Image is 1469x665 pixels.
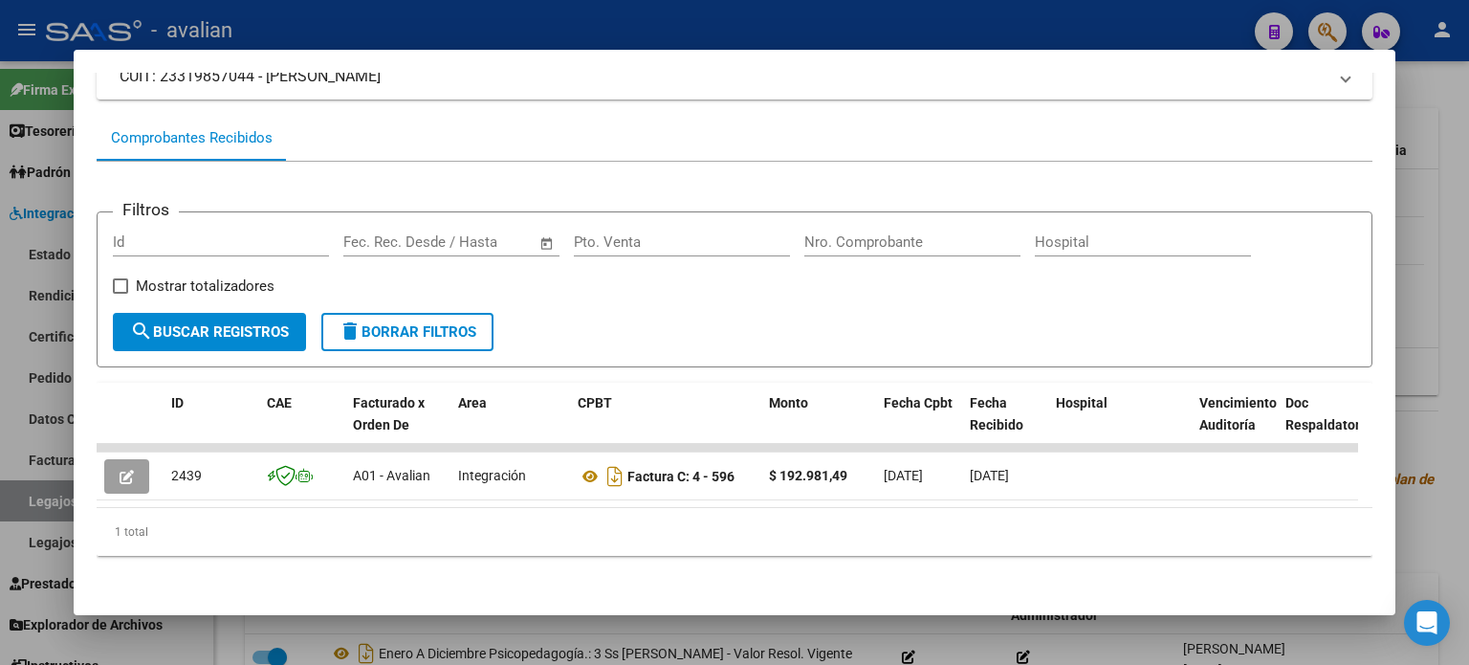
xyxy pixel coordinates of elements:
[97,54,1372,100] mat-expansion-panel-header: CUIT: 23319857044 - [PERSON_NAME]
[267,395,292,410] span: CAE
[111,127,273,149] div: Comprobantes Recibidos
[603,461,627,492] i: Descargar documento
[884,395,953,410] span: Fecha Cpbt
[136,275,274,298] span: Mostrar totalizadores
[962,383,1048,467] datatable-header-cell: Fecha Recibido
[339,323,476,341] span: Borrar Filtros
[343,233,406,251] input: Start date
[1285,395,1371,432] span: Doc Respaldatoria
[259,383,345,467] datatable-header-cell: CAE
[1404,600,1450,646] div: Open Intercom Messenger
[578,395,612,410] span: CPBT
[97,508,1372,556] div: 1 total
[970,395,1023,432] span: Fecha Recibido
[1048,383,1192,467] datatable-header-cell: Hospital
[130,323,289,341] span: Buscar Registros
[970,468,1009,483] span: [DATE]
[536,233,558,255] button: Open calendar
[171,395,184,410] span: ID
[1192,383,1278,467] datatable-header-cell: Vencimiento Auditoría
[769,395,808,410] span: Monto
[570,383,761,467] datatable-header-cell: CPBT
[761,383,876,467] datatable-header-cell: Monto
[113,197,179,222] h3: Filtros
[345,383,450,467] datatable-header-cell: Facturado x Orden De
[113,313,306,351] button: Buscar Registros
[450,383,570,467] datatable-header-cell: Area
[164,383,259,467] datatable-header-cell: ID
[353,395,425,432] span: Facturado x Orden De
[884,468,923,483] span: [DATE]
[353,468,430,483] span: A01 - Avalian
[1056,395,1107,410] span: Hospital
[423,233,515,251] input: End date
[130,320,153,343] mat-icon: search
[769,468,847,483] strong: $ 192.981,49
[627,469,734,484] strong: Factura C: 4 - 596
[458,468,526,483] span: Integración
[458,395,487,410] span: Area
[120,65,1326,88] mat-panel-title: CUIT: 23319857044 - [PERSON_NAME]
[876,383,962,467] datatable-header-cell: Fecha Cpbt
[171,468,202,483] span: 2439
[339,320,362,343] mat-icon: delete
[321,313,493,351] button: Borrar Filtros
[1199,395,1277,432] span: Vencimiento Auditoría
[1278,383,1392,467] datatable-header-cell: Doc Respaldatoria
